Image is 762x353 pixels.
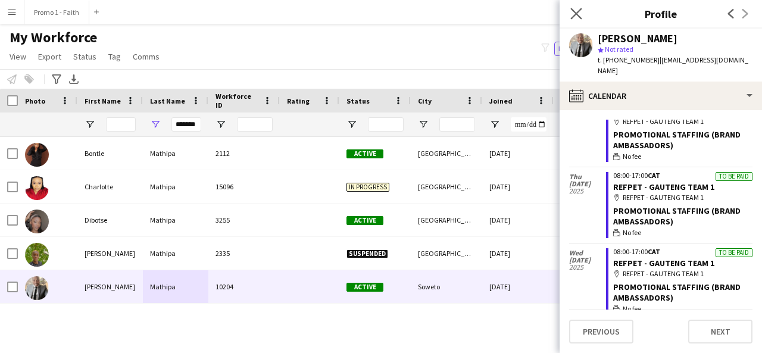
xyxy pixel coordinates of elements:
[411,270,482,303] div: Soweto
[411,204,482,236] div: [GEOGRAPHIC_DATA]
[368,117,404,132] input: Status Filter Input
[150,96,185,105] span: Last Name
[106,117,136,132] input: First Name Filter Input
[482,237,554,270] div: [DATE]
[613,172,752,179] div: 08:00-17:00
[482,204,554,236] div: [DATE]
[24,1,89,24] button: Promo 1 - Faith
[77,204,143,236] div: Dibotse
[216,119,226,130] button: Open Filter Menu
[77,137,143,170] div: Bontle
[68,49,101,64] a: Status
[716,248,752,257] div: To be paid
[77,170,143,203] div: Charlotte
[613,248,752,255] div: 08:00-17:00
[108,51,121,62] span: Tag
[5,49,31,64] a: View
[143,237,208,270] div: Mathipa
[569,249,606,257] span: Wed
[554,270,625,303] div: 27 days
[10,29,97,46] span: My Workforce
[77,237,143,270] div: [PERSON_NAME]
[143,270,208,303] div: Mathipa
[716,172,752,181] div: To be paid
[569,257,606,264] span: [DATE]
[346,216,383,225] span: Active
[598,33,677,44] div: [PERSON_NAME]
[346,249,388,258] span: Suspended
[208,270,280,303] div: 10204
[613,182,714,192] a: REFPET - GAUTENG TEAM 1
[411,170,482,203] div: [GEOGRAPHIC_DATA]
[346,283,383,292] span: Active
[598,55,660,64] span: t. [PHONE_NUMBER]
[287,96,310,105] span: Rating
[25,176,49,200] img: Charlotte Mathipa
[25,143,49,167] img: Bontle Mathipa
[77,270,143,303] div: [PERSON_NAME]
[648,171,660,180] span: CAT
[418,119,429,130] button: Open Filter Menu
[208,137,280,170] div: 2112
[85,119,95,130] button: Open Filter Menu
[569,188,606,195] span: 2025
[489,96,513,105] span: Joined
[411,237,482,270] div: [GEOGRAPHIC_DATA]
[482,170,554,203] div: [DATE]
[411,137,482,170] div: [GEOGRAPHIC_DATA]
[569,320,633,343] button: Previous
[216,92,258,110] span: Workforce ID
[613,282,752,303] div: Promotional Staffing (Brand Ambassadors)
[688,320,752,343] button: Next
[25,96,45,105] span: Photo
[171,117,201,132] input: Last Name Filter Input
[33,49,66,64] a: Export
[613,192,752,203] div: REFPET - GAUTENG TEAM 1
[623,227,641,238] span: No fee
[569,180,606,188] span: [DATE]
[346,149,383,158] span: Active
[10,51,26,62] span: View
[346,119,357,130] button: Open Filter Menu
[85,96,121,105] span: First Name
[38,51,61,62] span: Export
[613,258,714,268] a: REFPET - GAUTENG TEAM 1
[569,264,606,271] span: 2025
[569,173,606,180] span: Thu
[143,204,208,236] div: Mathipa
[511,117,546,132] input: Joined Filter Input
[560,82,762,110] div: Calendar
[208,170,280,203] div: 15096
[237,117,273,132] input: Workforce ID Filter Input
[648,247,660,256] span: CAT
[346,183,389,192] span: In progress
[613,116,752,127] div: REFPET - GAUTENG TEAM 1
[598,55,748,75] span: | [EMAIL_ADDRESS][DOMAIN_NAME]
[613,129,752,151] div: Promotional Staffing (Brand Ambassadors)
[143,170,208,203] div: Mathipa
[418,96,432,105] span: City
[208,204,280,236] div: 3255
[143,137,208,170] div: Mathipa
[623,304,641,314] span: No fee
[25,243,49,267] img: Solomon Mathipa
[208,237,280,270] div: 2335
[613,205,752,227] div: Promotional Staffing (Brand Ambassadors)
[25,210,49,233] img: Dibotse Mathipa
[128,49,164,64] a: Comms
[554,42,617,56] button: Everyone11,320
[25,276,49,300] img: Wynne Mathipa
[482,270,554,303] div: [DATE]
[73,51,96,62] span: Status
[613,268,752,279] div: REFPET - GAUTENG TEAM 1
[554,137,625,170] div: 433 days
[439,117,475,132] input: City Filter Input
[605,45,633,54] span: Not rated
[49,72,64,86] app-action-btn: Advanced filters
[104,49,126,64] a: Tag
[67,72,81,86] app-action-btn: Export XLSX
[623,151,641,162] span: No fee
[489,119,500,130] button: Open Filter Menu
[560,6,762,21] h3: Profile
[150,119,161,130] button: Open Filter Menu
